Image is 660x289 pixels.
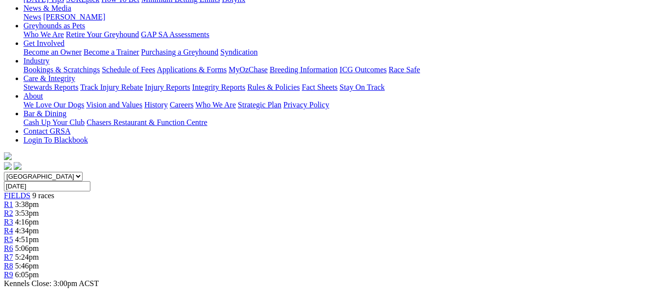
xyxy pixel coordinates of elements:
a: Become an Owner [23,48,82,56]
input: Select date [4,181,90,191]
a: Fact Sheets [302,83,338,91]
a: Who We Are [23,30,64,39]
a: News & Media [23,4,71,12]
a: Stay On Track [340,83,384,91]
a: R7 [4,253,13,261]
a: Injury Reports [145,83,190,91]
img: facebook.svg [4,162,12,170]
a: Rules & Policies [247,83,300,91]
a: Purchasing a Greyhound [141,48,218,56]
a: R4 [4,227,13,235]
div: Care & Integrity [23,83,656,92]
img: logo-grsa-white.png [4,152,12,160]
a: R3 [4,218,13,226]
a: ICG Outcomes [340,65,386,74]
a: About [23,92,43,100]
span: 4:51pm [15,235,39,244]
a: Applications & Forms [157,65,227,74]
span: 3:53pm [15,209,39,217]
span: 4:34pm [15,227,39,235]
a: R1 [4,200,13,208]
a: History [144,101,168,109]
span: 5:24pm [15,253,39,261]
a: Chasers Restaurant & Function Centre [86,118,207,126]
span: 5:06pm [15,244,39,252]
a: We Love Our Dogs [23,101,84,109]
span: Kennels Close: 3:00pm ACST [4,279,99,288]
a: Greyhounds as Pets [23,21,85,30]
span: 4:16pm [15,218,39,226]
a: [PERSON_NAME] [43,13,105,21]
div: Industry [23,65,656,74]
a: R8 [4,262,13,270]
a: Strategic Plan [238,101,281,109]
a: MyOzChase [229,65,268,74]
a: R5 [4,235,13,244]
a: Bookings & Scratchings [23,65,100,74]
a: Syndication [220,48,257,56]
a: Become a Trainer [84,48,139,56]
span: 6:05pm [15,270,39,279]
a: Retire Your Greyhound [66,30,139,39]
div: Greyhounds as Pets [23,30,656,39]
a: News [23,13,41,21]
a: Stewards Reports [23,83,78,91]
a: Privacy Policy [283,101,329,109]
a: Race Safe [388,65,420,74]
a: Bar & Dining [23,109,66,118]
a: Login To Blackbook [23,136,88,144]
div: News & Media [23,13,656,21]
a: Careers [170,101,193,109]
div: Bar & Dining [23,118,656,127]
a: Cash Up Your Club [23,118,85,126]
a: GAP SA Assessments [141,30,210,39]
a: Vision and Values [86,101,142,109]
a: Who We Are [195,101,236,109]
a: FIELDS [4,191,30,200]
span: 5:46pm [15,262,39,270]
img: twitter.svg [14,162,21,170]
a: Get Involved [23,39,64,47]
span: 9 races [32,191,54,200]
a: R9 [4,270,13,279]
a: Care & Integrity [23,74,75,83]
a: R6 [4,244,13,252]
a: Contact GRSA [23,127,70,135]
a: Breeding Information [270,65,338,74]
a: Schedule of Fees [102,65,155,74]
div: About [23,101,656,109]
a: Integrity Reports [192,83,245,91]
a: R2 [4,209,13,217]
a: Track Injury Rebate [80,83,143,91]
span: 3:38pm [15,200,39,208]
div: Get Involved [23,48,656,57]
a: Industry [23,57,49,65]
